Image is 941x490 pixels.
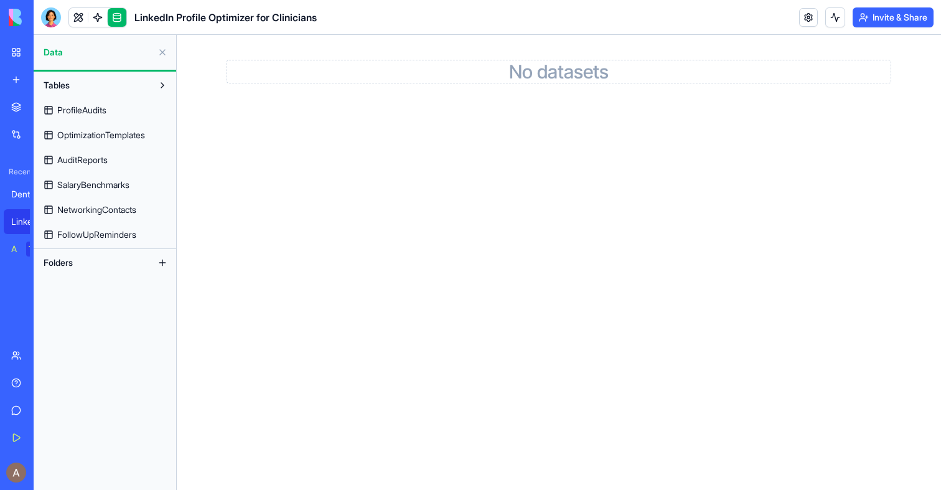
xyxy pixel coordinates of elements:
[11,243,17,255] div: AI Logo Generator
[853,7,934,27] button: Invite & Share
[57,204,136,216] span: NetworkingContacts
[227,60,891,83] h2: No datasets
[11,215,46,228] div: LinkedIn Profile Optimizer for Clinicians
[57,154,108,166] span: AuditReports
[37,75,152,95] button: Tables
[26,242,46,257] div: TRY
[37,253,152,273] button: Folders
[37,125,172,145] a: OptimizationTemplates
[37,150,172,170] a: AuditReports
[37,225,172,245] a: FollowUpReminders
[37,200,172,220] a: NetworkingContacts
[9,9,86,26] img: logo
[37,100,172,120] a: ProfileAudits
[4,237,54,261] a: AI Logo GeneratorTRY
[57,229,136,241] span: FollowUpReminders
[37,175,172,195] a: SalaryBenchmarks
[44,46,152,59] span: Data
[44,79,70,92] span: Tables
[11,188,46,200] div: Dentele Group Client Portal
[6,463,26,483] img: ACg8ocJV6D3_6rN2XWQ9gC4Su6cEn1tsy63u5_3HgxpMOOOGh7gtYg=s96-c
[57,129,145,141] span: OptimizationTemplates
[57,104,106,116] span: ProfileAudits
[44,257,73,269] span: Folders
[134,10,317,25] span: LinkedIn Profile Optimizer for Clinicians
[4,209,54,234] a: LinkedIn Profile Optimizer for Clinicians
[4,167,30,177] span: Recent
[4,182,54,207] a: Dentele Group Client Portal
[57,179,129,191] span: SalaryBenchmarks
